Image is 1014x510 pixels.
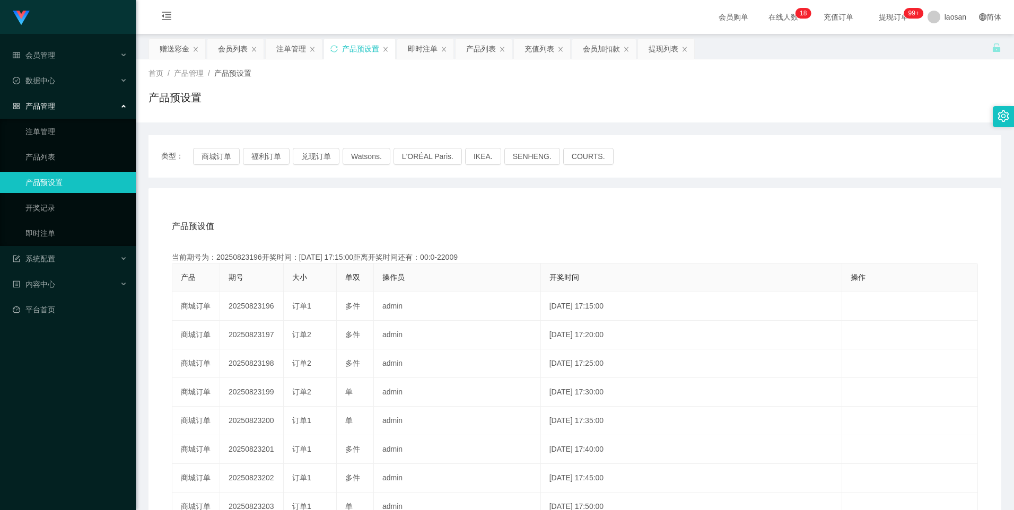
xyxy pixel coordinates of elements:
[218,39,248,59] div: 会员列表
[345,273,360,282] span: 单双
[374,378,541,407] td: admin
[649,39,678,59] div: 提现列表
[25,146,127,168] a: 产品列表
[541,292,842,321] td: [DATE] 17:15:00
[293,148,339,165] button: 兑现订单
[374,464,541,493] td: admin
[441,46,447,52] i: 图标: close
[292,302,311,310] span: 订单1
[345,388,353,396] span: 单
[292,445,311,453] span: 订单1
[13,11,30,25] img: logo.9652507e.png
[160,39,189,59] div: 赠送彩金
[345,473,360,482] span: 多件
[803,8,807,19] p: 8
[345,330,360,339] span: 多件
[220,435,284,464] td: 20250823201
[330,45,338,52] i: 图标: sync
[25,172,127,193] a: 产品预设置
[374,321,541,349] td: admin
[374,349,541,378] td: admin
[992,43,1001,52] i: 图标: unlock
[525,39,554,59] div: 充值列表
[466,39,496,59] div: 产品列表
[220,292,284,321] td: 20250823196
[172,292,220,321] td: 商城订单
[541,349,842,378] td: [DATE] 17:25:00
[851,273,866,282] span: 操作
[504,148,560,165] button: SENHENG.
[13,102,20,110] i: 图标: appstore-o
[25,223,127,244] a: 即时注单
[343,148,390,165] button: Watsons.
[220,407,284,435] td: 20250823200
[172,252,978,263] div: 当前期号为：20250823196开奖时间：[DATE] 17:15:00距离开奖时间还有：00:0-22009
[541,407,842,435] td: [DATE] 17:35:00
[13,102,55,110] span: 产品管理
[979,13,986,21] i: 图标: global
[292,330,311,339] span: 订单2
[13,280,55,288] span: 内容中心
[172,349,220,378] td: 商城订单
[763,13,803,21] span: 在线人数
[25,121,127,142] a: 注单管理
[276,39,306,59] div: 注单管理
[208,69,210,77] span: /
[408,39,438,59] div: 即时注单
[681,46,688,52] i: 图标: close
[873,13,914,21] span: 提现订单
[541,464,842,493] td: [DATE] 17:45:00
[25,197,127,218] a: 开奖记录
[13,77,20,84] i: 图标: check-circle-o
[172,220,214,233] span: 产品预设值
[243,148,290,165] button: 福利订单
[161,148,193,165] span: 类型：
[563,148,614,165] button: COURTS.
[904,8,923,19] sup: 940
[623,46,630,52] i: 图标: close
[229,273,243,282] span: 期号
[583,39,620,59] div: 会员加扣款
[394,148,462,165] button: L'ORÉAL Paris.
[13,76,55,85] span: 数据中心
[345,416,353,425] span: 单
[499,46,505,52] i: 图标: close
[172,378,220,407] td: 商城订单
[220,378,284,407] td: 20250823199
[193,46,199,52] i: 图标: close
[345,359,360,367] span: 多件
[13,255,20,262] i: 图标: form
[168,69,170,77] span: /
[13,280,20,288] i: 图标: profile
[374,435,541,464] td: admin
[345,302,360,310] span: 多件
[292,388,311,396] span: 订单2
[174,69,204,77] span: 产品管理
[541,321,842,349] td: [DATE] 17:20:00
[557,46,564,52] i: 图标: close
[541,435,842,464] td: [DATE] 17:40:00
[292,273,307,282] span: 大小
[172,407,220,435] td: 商城订单
[148,90,202,105] h1: 产品预设置
[800,8,803,19] p: 1
[549,273,579,282] span: 开奖时间
[292,416,311,425] span: 订单1
[796,8,811,19] sup: 18
[220,349,284,378] td: 20250823198
[13,51,20,59] i: 图标: table
[374,292,541,321] td: admin
[220,464,284,493] td: 20250823202
[374,407,541,435] td: admin
[292,359,311,367] span: 订单2
[342,39,379,59] div: 产品预设置
[148,1,185,34] i: 图标: menu-fold
[193,148,240,165] button: 商城订单
[172,464,220,493] td: 商城订单
[214,69,251,77] span: 产品预设置
[382,273,405,282] span: 操作员
[345,445,360,453] span: 多件
[382,46,389,52] i: 图标: close
[172,435,220,464] td: 商城订单
[251,46,257,52] i: 图标: close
